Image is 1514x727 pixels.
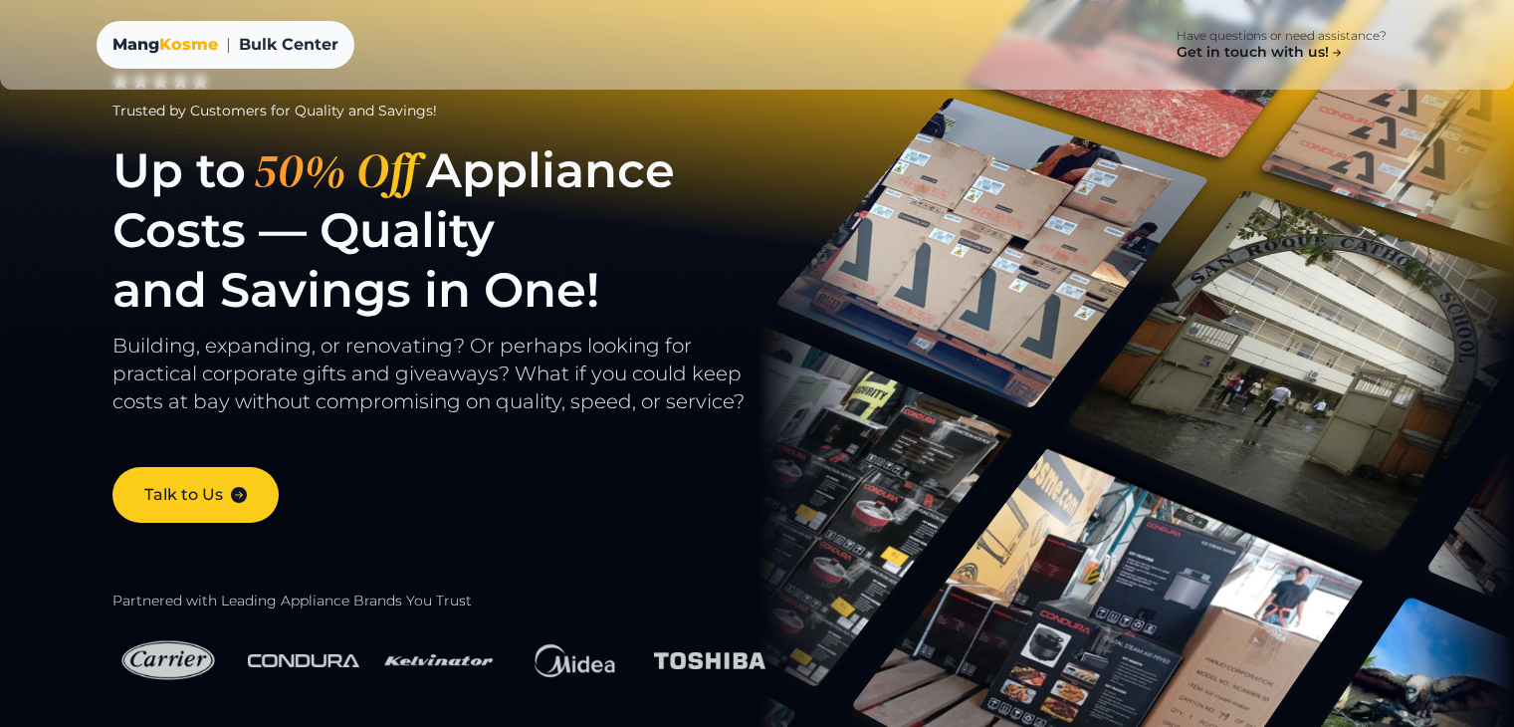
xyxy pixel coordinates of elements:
a: MangKosme [112,33,218,57]
div: Mang [112,33,218,57]
div: Trusted by Customers for Quality and Savings! [112,101,802,121]
a: Talk to Us [112,467,279,523]
img: Carrier Logo [112,626,224,695]
h4: Get in touch with us! [97,682,381,707]
span: 50% Off [246,140,426,200]
h1: Up to Appliance Costs — Quality and Savings in One! [112,140,802,320]
h2: Partnered with Leading Appliance Brands You Trust [112,593,802,610]
h4: Get in touch with us! [1177,44,1345,62]
img: Midea Logo [519,625,630,695]
span: Bulk Center [239,33,338,57]
img: Kelvinator Logo [383,626,495,695]
img: Condura Logo [248,642,359,678]
span: | [226,33,231,57]
a: Click here [1314,689,1418,725]
a: Have questions or need assistance? Get in touch with us! [1145,16,1418,74]
span: Kosme [159,35,218,54]
img: Toshiba Logo [654,640,765,681]
p: Have questions or need assistance? [1177,28,1387,44]
p: Building, expanding, or renovating? Or perhaps looking for practical corporate gifts and giveaway... [112,332,802,435]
